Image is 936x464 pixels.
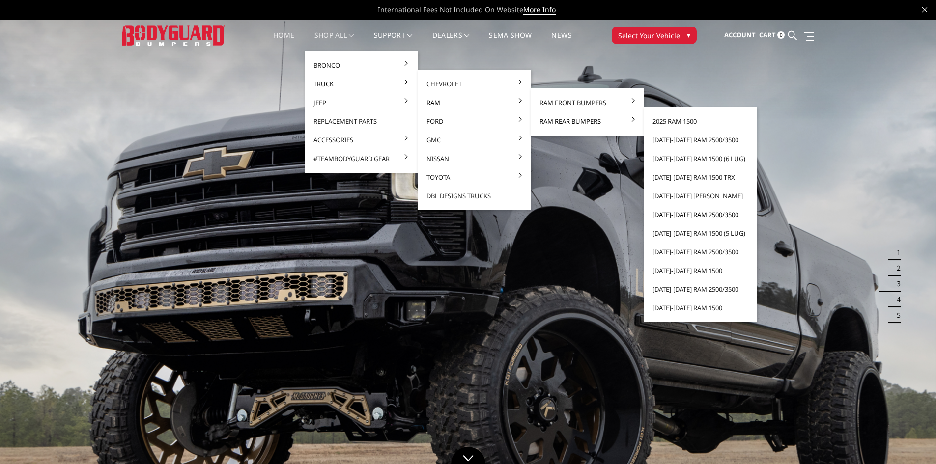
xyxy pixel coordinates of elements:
a: Jeep [309,93,414,112]
a: SEMA Show [489,32,532,51]
button: Select Your Vehicle [612,27,697,44]
a: Ram [422,93,527,112]
a: Home [273,32,294,51]
a: [DATE]-[DATE] Ram 1500 [648,299,753,317]
a: [DATE]-[DATE] Ram 2500/3500 [648,131,753,149]
a: [DATE]-[DATE] Ram 2500/3500 [648,205,753,224]
a: Click to Down [451,447,485,464]
a: [DATE]-[DATE] Ram 1500 [648,261,753,280]
a: [DATE]-[DATE] Ram 2500/3500 [648,280,753,299]
a: [DATE]-[DATE] Ram 1500 TRX [648,168,753,187]
a: Ram Rear Bumpers [535,112,640,131]
a: More Info [523,5,556,15]
span: Account [724,30,756,39]
a: [DATE]-[DATE] Ram 2500/3500 [648,243,753,261]
a: 2025 Ram 1500 [648,112,753,131]
a: Dealers [432,32,470,51]
a: Bronco [309,56,414,75]
a: Account [724,22,756,49]
button: 3 of 5 [891,276,901,292]
a: Truck [309,75,414,93]
a: DBL Designs Trucks [422,187,527,205]
a: Ford [422,112,527,131]
a: Chevrolet [422,75,527,93]
span: ▾ [687,30,690,40]
a: [DATE]-[DATE] Ram 1500 (5 lug) [648,224,753,243]
a: GMC [422,131,527,149]
img: BODYGUARD BUMPERS [122,25,225,45]
a: [DATE]-[DATE] [PERSON_NAME] [648,187,753,205]
a: Support [374,32,413,51]
button: 1 of 5 [891,245,901,260]
a: [DATE]-[DATE] Ram 1500 (6 lug) [648,149,753,168]
span: 0 [777,31,785,39]
a: #TeamBodyguard Gear [309,149,414,168]
a: Accessories [309,131,414,149]
a: shop all [314,32,354,51]
button: 2 of 5 [891,260,901,276]
a: News [551,32,571,51]
a: Ram Front Bumpers [535,93,640,112]
a: Cart 0 [759,22,785,49]
button: 5 of 5 [891,307,901,323]
a: Toyota [422,168,527,187]
span: Select Your Vehicle [618,30,680,41]
a: Replacement Parts [309,112,414,131]
span: Cart [759,30,776,39]
a: Nissan [422,149,527,168]
button: 4 of 5 [891,292,901,307]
